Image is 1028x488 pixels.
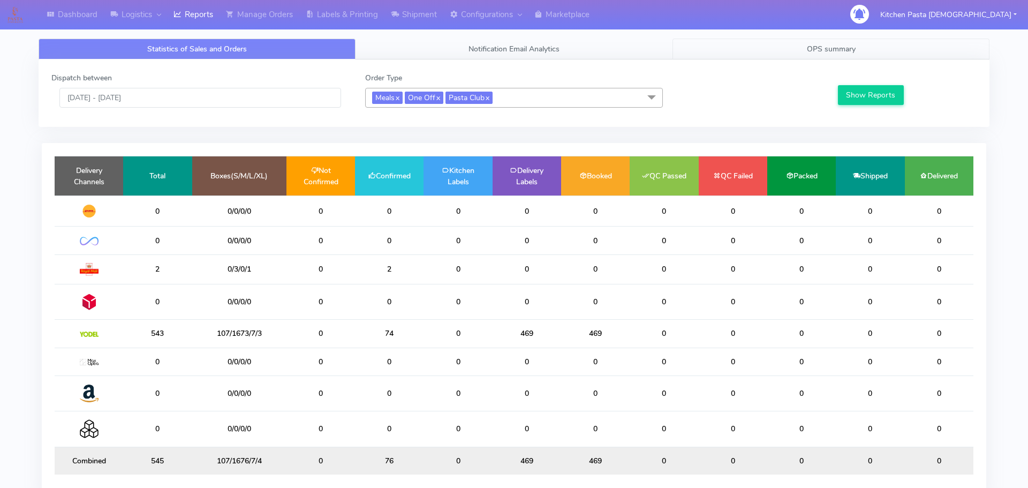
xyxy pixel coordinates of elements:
td: 0 [836,376,904,411]
td: 0 [424,227,492,254]
td: 0 [123,196,192,227]
td: 0 [767,254,836,284]
td: 545 [123,447,192,475]
td: 107/1673/7/3 [192,320,286,348]
td: 0 [561,227,630,254]
td: 0 [493,376,561,411]
td: Total [123,156,192,196]
label: Order Type [365,72,402,84]
td: 0 [355,376,424,411]
td: 469 [493,320,561,348]
td: 0 [286,411,355,447]
td: Not Confirmed [286,156,355,196]
td: QC Failed [699,156,767,196]
td: 0 [286,227,355,254]
td: Boxes(S/M/L/XL) [192,156,286,196]
td: 0 [767,447,836,475]
td: 469 [561,320,630,348]
td: 0 [123,227,192,254]
td: 0 [699,320,767,348]
td: 0 [286,284,355,319]
td: 0 [767,411,836,447]
td: 469 [561,447,630,475]
td: 0 [424,196,492,227]
td: 0 [286,376,355,411]
td: 2 [123,254,192,284]
td: 0 [286,447,355,475]
td: 0 [424,376,492,411]
td: 0 [767,196,836,227]
td: 0 [767,376,836,411]
td: 0 [355,284,424,319]
td: 0 [355,348,424,376]
td: 0 [905,196,973,227]
td: 0 [836,320,904,348]
td: 0 [699,376,767,411]
input: Pick the Daterange [59,88,341,108]
td: 2 [355,254,424,284]
td: 0 [836,411,904,447]
img: OnFleet [80,237,99,246]
span: Statistics of Sales and Orders [147,44,247,54]
td: Booked [561,156,630,196]
td: 0 [699,284,767,319]
span: OPS summary [807,44,856,54]
td: 0 [493,254,561,284]
td: 469 [493,447,561,475]
img: Amazon [80,384,99,403]
button: Kitchen Pasta [DEMOGRAPHIC_DATA] [872,4,1025,26]
td: 0 [767,348,836,376]
td: 0 [493,284,561,319]
td: 0 [355,196,424,227]
td: 0 [699,227,767,254]
td: 0 [424,411,492,447]
td: 0 [836,348,904,376]
td: 0 [424,348,492,376]
td: 0 [355,411,424,447]
td: 0 [424,254,492,284]
td: 74 [355,320,424,348]
td: Combined [55,447,123,475]
td: 0 [905,254,973,284]
td: 0 [561,411,630,447]
td: 0 [905,376,973,411]
a: x [395,92,399,103]
td: Packed [767,156,836,196]
td: 0 [699,348,767,376]
td: 0 [424,447,492,475]
td: 0 [123,376,192,411]
td: 0 [561,284,630,319]
td: 0 [561,376,630,411]
button: Show Reports [838,85,904,105]
td: 0 [424,284,492,319]
td: 0 [630,348,698,376]
td: 0 [286,348,355,376]
span: Pasta Club [445,92,493,104]
td: 107/1676/7/4 [192,447,286,475]
label: Dispatch between [51,72,112,84]
td: 0 [699,447,767,475]
td: Shipped [836,156,904,196]
ul: Tabs [39,39,989,59]
td: 0 [630,254,698,284]
span: Notification Email Analytics [468,44,560,54]
td: 0 [424,320,492,348]
td: 0 [123,411,192,447]
td: Delivered [905,156,973,196]
td: 543 [123,320,192,348]
td: 0 [767,320,836,348]
td: 0 [905,411,973,447]
td: 0 [905,348,973,376]
td: 0 [767,284,836,319]
td: 0 [699,254,767,284]
td: 0 [123,348,192,376]
td: 0 [836,284,904,319]
span: One Off [405,92,443,104]
td: 0 [905,227,973,254]
a: x [435,92,440,103]
td: 0 [630,284,698,319]
td: QC Passed [630,156,698,196]
td: 0 [286,320,355,348]
td: 0 [699,411,767,447]
td: 0 [561,348,630,376]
